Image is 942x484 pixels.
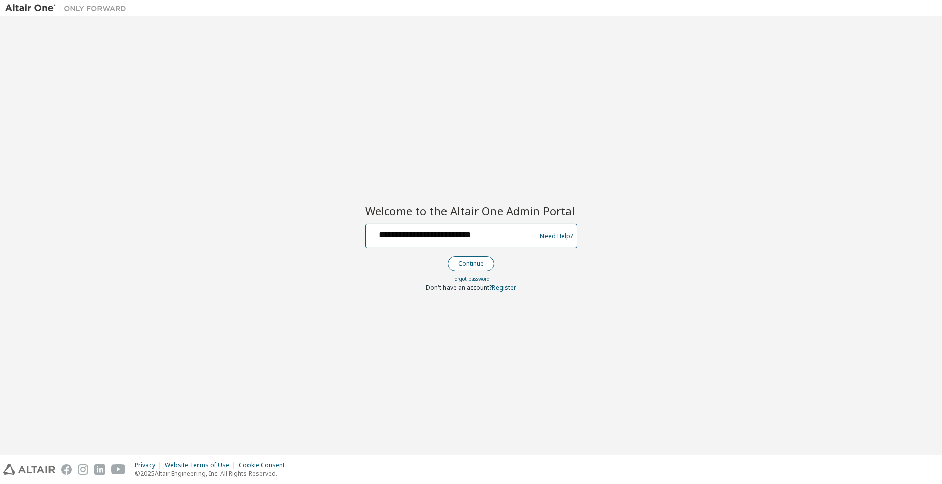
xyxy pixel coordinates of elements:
div: Cookie Consent [239,461,291,469]
div: Privacy [135,461,165,469]
button: Continue [448,256,494,271]
img: instagram.svg [78,464,88,475]
a: Forgot password [452,275,490,282]
span: Don't have an account? [426,283,492,292]
img: linkedin.svg [94,464,105,475]
img: youtube.svg [111,464,126,475]
div: Website Terms of Use [165,461,239,469]
img: Altair One [5,3,131,13]
a: Register [492,283,516,292]
p: © 2025 Altair Engineering, Inc. All Rights Reserved. [135,469,291,478]
img: facebook.svg [61,464,72,475]
h2: Welcome to the Altair One Admin Portal [365,204,577,218]
img: altair_logo.svg [3,464,55,475]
